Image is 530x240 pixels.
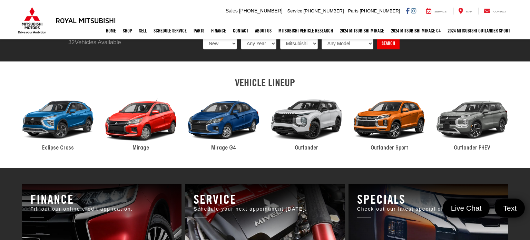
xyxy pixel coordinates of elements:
a: 2024 Mitsubishi Outlander Outlander [265,92,348,152]
a: 2024 Mitsubishi Outlander PHEV Outlander PHEV [431,92,513,152]
h3: Service [194,192,336,206]
a: Mitsubishi Vehicle Research [275,22,336,39]
a: 2024 Mitsubishi Mirage G4 Mirage G4 [182,92,265,152]
div: 2024 Mitsubishi Eclipse Cross [17,92,99,148]
div: 2024 Mitsubishi Mirage G4 [182,92,265,148]
a: Finance [208,22,229,39]
a: Live Chat [443,199,490,218]
a: Sell [136,22,150,39]
h3: Finance [30,192,173,206]
h2: VEHICLE LINEUP [17,77,513,88]
span: Live Chat [448,203,485,213]
a: 2024 Mitsubishi Outlander Sport Outlander Sport [348,92,431,152]
span: Outlander [295,145,318,151]
a: 2024 Mitsubishi Mirage Mirage [99,92,182,152]
span: [PHONE_NUMBER] [239,8,283,13]
p: Vehicles Available [68,38,193,47]
span: Map [466,10,472,13]
a: 2024 Mitsubishi Eclipse Cross Eclipse Cross [17,92,99,152]
span: [PHONE_NUMBER] [360,8,400,13]
span: 32 [68,39,75,46]
a: Contact [229,22,252,39]
div: 2024 Mitsubishi Outlander Sport [348,92,431,148]
span: Outlander PHEV [454,145,490,151]
span: [PHONE_NUMBER] [304,8,344,13]
h3: Specials [357,192,500,206]
a: Instagram: Click to visit our Instagram page [411,8,416,13]
a: 2024 Mitsubishi Outlander SPORT [444,22,513,39]
p: Check out our latest special offers. [357,206,500,213]
span: Outlander Sport [371,145,408,151]
a: Schedule Service: Opens in a new tab [150,22,190,39]
a: Service [421,8,452,15]
span: Service [434,10,446,13]
a: Search [377,38,400,49]
a: 2024 Mitsubishi Mirage [336,22,387,39]
span: Text [500,203,520,213]
h3: Royal Mitsubishi [56,17,116,24]
select: Choose Model from the dropdown [322,38,373,49]
span: Mirage G4 [211,145,236,151]
p: Schedule your next appointment [DATE]. [194,206,336,213]
a: Facebook: Click to visit our Facebook page [406,8,410,13]
select: Choose Year from the dropdown [241,38,276,49]
span: Mirage [132,145,149,151]
select: Choose Make from the dropdown [280,38,318,49]
span: Eclipse Cross [42,145,74,151]
a: Contact [479,8,512,15]
a: Home [102,22,119,39]
div: 2024 Mitsubishi Outlander PHEV [431,92,513,148]
span: Sales [226,8,238,13]
a: 2024 Mitsubishi Mirage G4 [387,22,444,39]
div: 2024 Mitsubishi Mirage [99,92,182,148]
a: Shop [119,22,136,39]
div: 2024 Mitsubishi Outlander [265,92,348,148]
select: Choose Vehicle Condition from the dropdown [203,38,237,49]
span: Parts [348,8,358,13]
span: Service [287,8,302,13]
span: Contact [493,10,507,13]
a: Map [453,8,477,15]
p: Fill out our online credit application. [30,206,173,213]
a: About Us [252,22,275,39]
img: Mitsubishi [17,7,48,34]
a: Parts: Opens in a new tab [190,22,208,39]
a: Text [495,199,525,218]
